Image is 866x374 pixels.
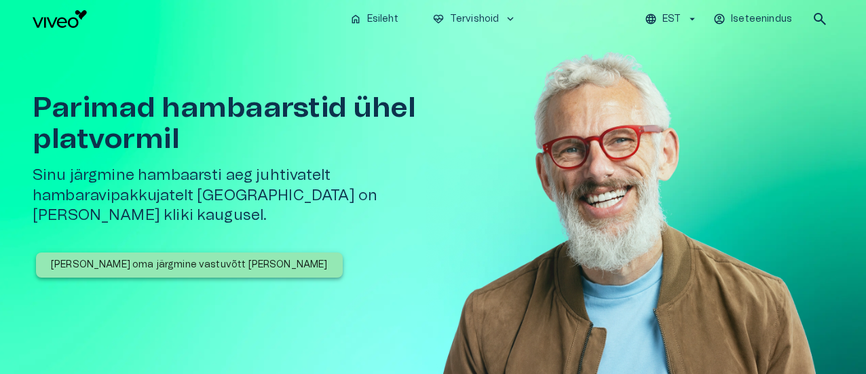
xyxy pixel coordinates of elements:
p: Iseteenindus [731,12,792,26]
p: Tervishoid [450,12,500,26]
span: ecg_heart [432,13,445,25]
a: Navigate to homepage [33,10,339,28]
h5: Sinu järgmine hambaarsti aeg juhtivatelt hambaravipakkujatelt [GEOGRAPHIC_DATA] on [PERSON_NAME] ... [33,166,472,225]
span: search [812,11,828,27]
p: [PERSON_NAME] oma järgmine vastuvõtt [PERSON_NAME] [51,258,328,272]
button: EST [643,10,700,29]
p: Esileht [367,12,398,26]
span: keyboard_arrow_down [504,13,516,25]
h1: Parimad hambaarstid ühel platvormil [33,92,472,155]
button: Iseteenindus [711,10,795,29]
p: EST [662,12,681,26]
img: Viveo logo [33,10,87,28]
button: homeEsileht [344,10,405,29]
span: home [350,13,362,25]
button: open search modal [806,5,833,33]
button: ecg_heartTervishoidkeyboard_arrow_down [427,10,523,29]
button: [PERSON_NAME] oma järgmine vastuvõtt [PERSON_NAME] [36,253,343,278]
